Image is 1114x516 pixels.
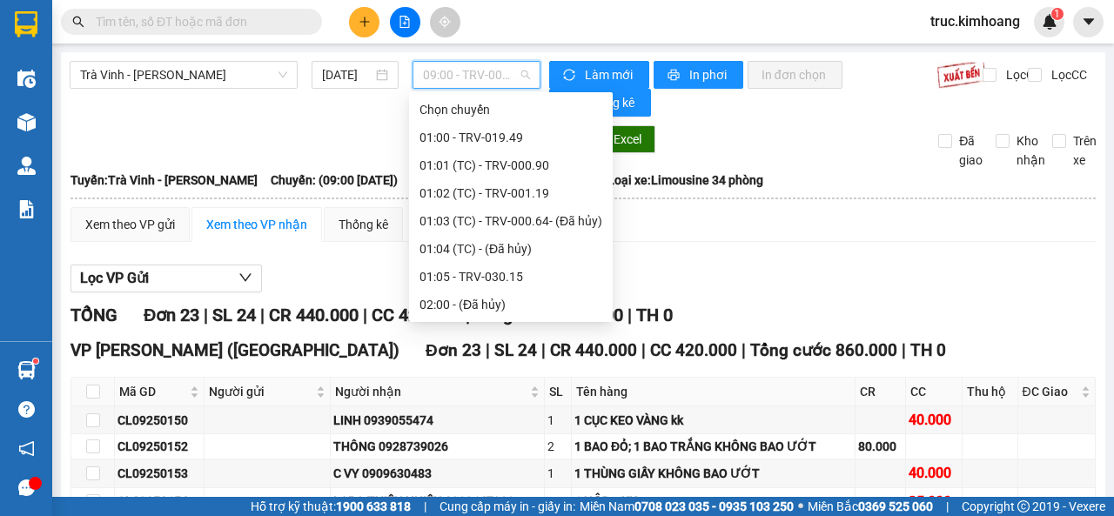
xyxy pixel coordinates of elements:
[574,492,852,511] div: 1 HỘP < KK
[322,65,372,84] input: 15/09/2025
[70,305,117,325] span: TỔNG
[909,462,958,484] div: 40.000
[574,411,852,430] div: 1 CỤC KEO VÀNG kk
[269,305,359,325] span: CR 440.000
[580,497,794,516] span: Miền Nam
[574,437,852,456] div: 1 BAO ĐỎ; 1 BAO TRẮNG KHÔNG BAO ƯỚT
[419,156,602,175] div: 01:01 (TC) - TRV-000.90
[856,378,906,406] th: CR
[1023,382,1077,401] span: ĐC Giao
[85,215,175,234] div: Xem theo VP gửi
[17,70,36,88] img: warehouse-icon
[70,340,399,360] span: VP [PERSON_NAME] ([GEOGRAPHIC_DATA])
[390,7,420,37] button: file-add
[585,130,641,149] span: Xuất Excel
[115,459,205,487] td: CL09250153
[419,128,602,147] div: 01:00 - TRV-019.49
[1081,14,1097,30] span: caret-down
[333,437,541,456] div: THÔNG 0928739026
[17,157,36,175] img: warehouse-icon
[419,100,602,119] div: Chọn chuyến
[748,61,842,89] button: In đơn chọn
[1042,14,1057,30] img: icon-new-feature
[750,340,897,360] span: Tổng cước 860.000
[607,171,763,190] span: Loại xe: Limousine 34 phòng
[80,267,149,289] span: Lọc VP Gửi
[572,378,856,406] th: Tên hàng
[115,488,205,516] td: CL09250154
[808,497,933,516] span: Miền Bắc
[409,96,613,124] div: Chọn chuyến
[80,62,287,88] span: Trà Vinh - Hồ Chí Minh
[547,492,568,511] div: 1
[17,361,36,379] img: warehouse-icon
[916,10,1034,32] span: truc.kimhoang
[17,113,36,131] img: warehouse-icon
[689,65,729,84] span: In phơi
[641,340,646,360] span: |
[271,171,398,190] span: Chuyến: (09:00 [DATE])
[117,492,201,511] div: CL09250154
[419,239,602,258] div: 01:04 (TC) - (Đã hủy)
[549,61,649,89] button: syncLàm mới
[1017,500,1030,513] span: copyright
[212,305,256,325] span: SL 24
[654,61,743,89] button: printerIn phơi
[550,340,637,360] span: CR 440.000
[1073,7,1104,37] button: caret-down
[333,464,541,483] div: C VY 0909630483
[359,16,371,28] span: plus
[936,61,986,89] img: 9k=
[33,359,38,364] sup: 1
[909,409,958,431] div: 40.000
[115,434,205,459] td: CL09250152
[906,378,962,406] th: CC
[18,401,35,418] span: question-circle
[15,11,37,37] img: logo-vxr
[336,499,411,513] strong: 1900 633 818
[858,437,903,456] div: 80.000
[1010,131,1052,170] span: Kho nhận
[1066,131,1104,170] span: Trên xe
[419,267,602,286] div: 01:05 - TRV-030.15
[419,211,602,231] div: 01:03 (TC) - TRV-000.64 - (Đã hủy)
[117,464,201,483] div: CL09250153
[636,305,673,325] span: TH 0
[70,265,262,292] button: Lọc VP Gửi
[363,305,367,325] span: |
[349,7,379,37] button: plus
[238,271,252,285] span: down
[204,305,208,325] span: |
[18,440,35,457] span: notification
[430,7,460,37] button: aim
[339,215,388,234] div: Thống kê
[946,497,949,516] span: |
[909,491,958,513] div: 35.000
[96,12,301,31] input: Tìm tên, số ĐT hoặc mã đơn
[423,62,529,88] span: 09:00 - TRV-001.36
[209,382,312,401] span: Người gửi
[335,382,527,401] span: Người nhận
[545,378,572,406] th: SL
[399,16,411,28] span: file-add
[251,497,411,516] span: Hỗ trợ kỹ thuật:
[627,305,632,325] span: |
[549,89,651,117] button: bar-chartThống kê
[547,437,568,456] div: 2
[563,69,578,83] span: sync
[333,492,541,511] div: LABO THIÊN NHIÊN 0938647922
[541,340,546,360] span: |
[634,499,794,513] strong: 0708 023 035 - 0935 103 250
[333,411,541,430] div: LINH 0939055474
[119,382,186,401] span: Mã GD
[1044,65,1090,84] span: Lọc CC
[486,340,490,360] span: |
[1054,8,1060,20] span: 1
[260,305,265,325] span: |
[902,340,906,360] span: |
[574,464,852,483] div: 1 THÙNG GIẤY KHÔNG BAO ƯỚT
[18,479,35,496] span: message
[742,340,746,360] span: |
[419,295,602,314] div: 02:00 - (Đã hủy)
[424,497,426,516] span: |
